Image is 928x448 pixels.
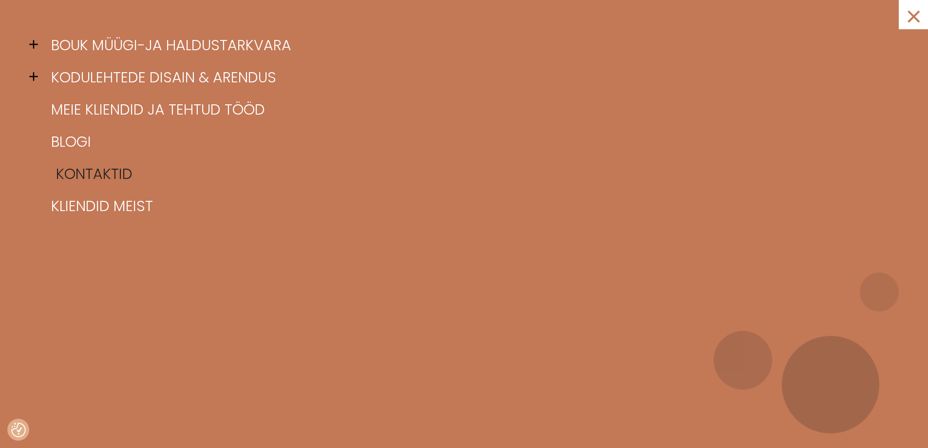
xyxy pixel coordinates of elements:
a: Kliendid meist [44,190,899,222]
a: BOUK müügi-ja haldustarkvara [44,29,899,61]
img: Revisit consent button [11,423,26,437]
a: Kodulehtede disain & arendus [44,61,899,94]
button: Nõusolekueelistused [11,423,26,437]
a: Blogi [44,126,899,158]
a: Meie kliendid ja tehtud tööd [44,94,899,126]
a: Kontaktid [49,158,904,190]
